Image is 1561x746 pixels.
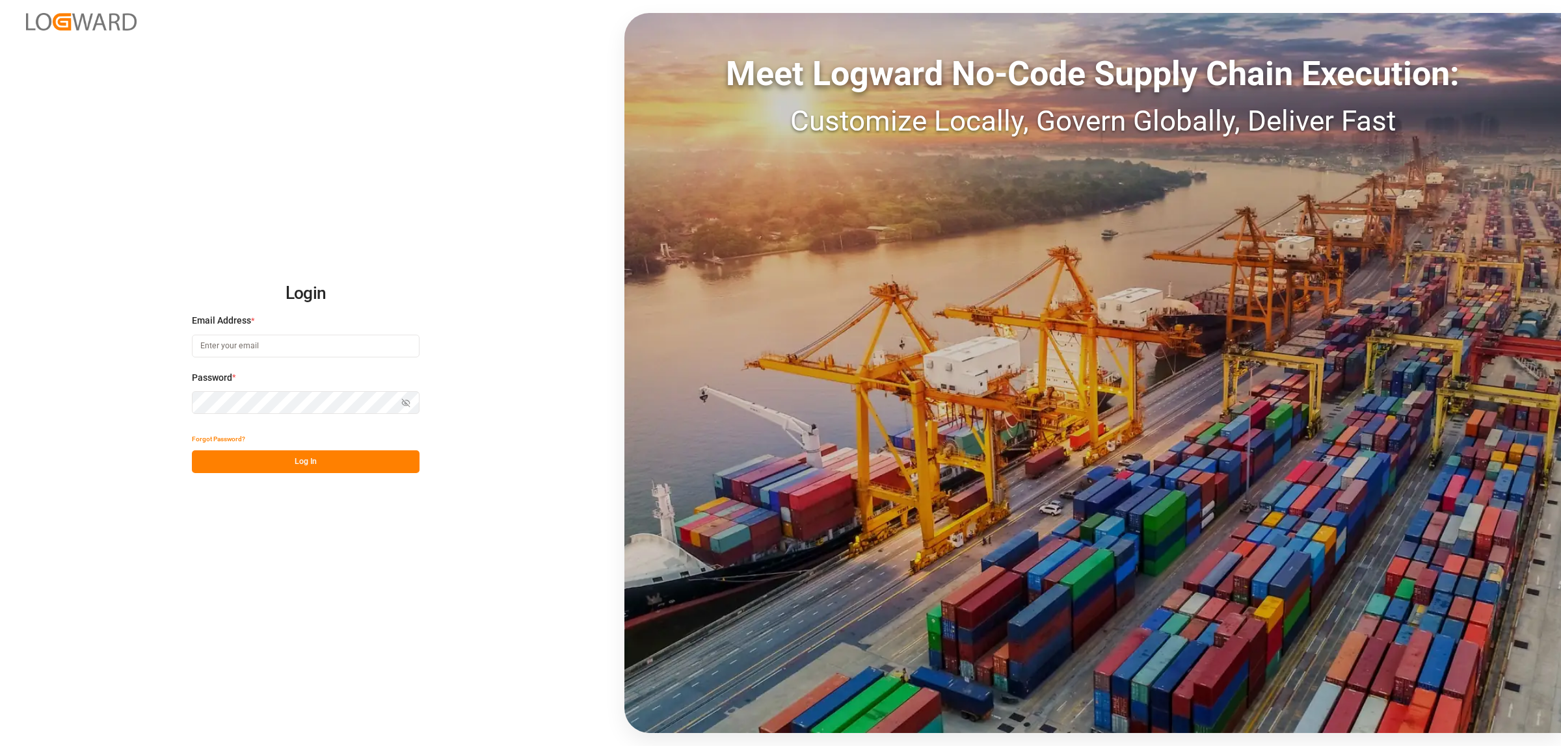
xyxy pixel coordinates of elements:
button: Forgot Password? [192,428,245,450]
div: Meet Logward No-Code Supply Chain Execution: [624,49,1561,99]
button: Log In [192,450,420,473]
img: Logward_new_orange.png [26,13,137,31]
input: Enter your email [192,335,420,357]
span: Password [192,371,232,385]
div: Customize Locally, Govern Globally, Deliver Fast [624,99,1561,142]
h2: Login [192,273,420,315]
span: Email Address [192,314,251,328]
